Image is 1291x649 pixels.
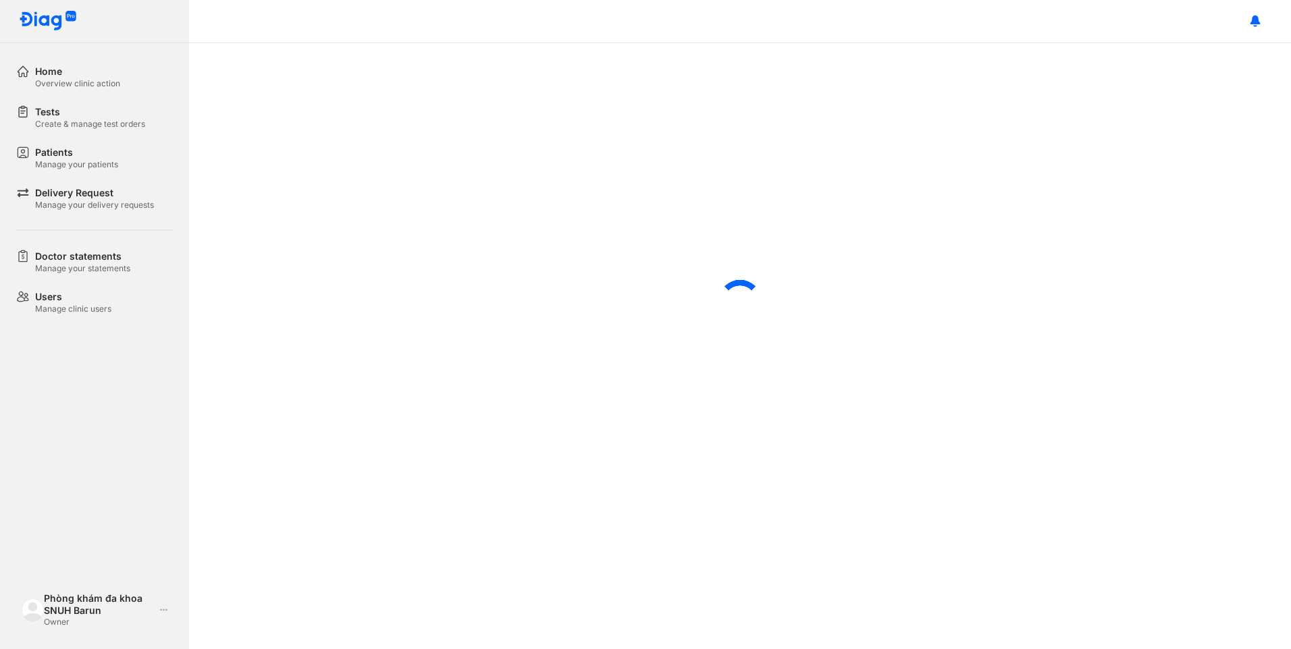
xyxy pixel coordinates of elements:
[19,11,77,32] img: logo
[44,617,154,627] div: Owner
[35,146,118,159] div: Patients
[35,105,145,119] div: Tests
[35,304,111,314] div: Manage clinic users
[35,78,120,89] div: Overview clinic action
[35,263,130,274] div: Manage your statements
[35,119,145,130] div: Create & manage test orders
[22,598,44,621] img: logo
[35,200,154,210] div: Manage your delivery requests
[35,250,130,263] div: Doctor statements
[35,159,118,170] div: Manage your patients
[35,290,111,304] div: Users
[35,65,120,78] div: Home
[35,186,154,200] div: Delivery Request
[44,592,154,617] div: Phòng khám đa khoa SNUH Barun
